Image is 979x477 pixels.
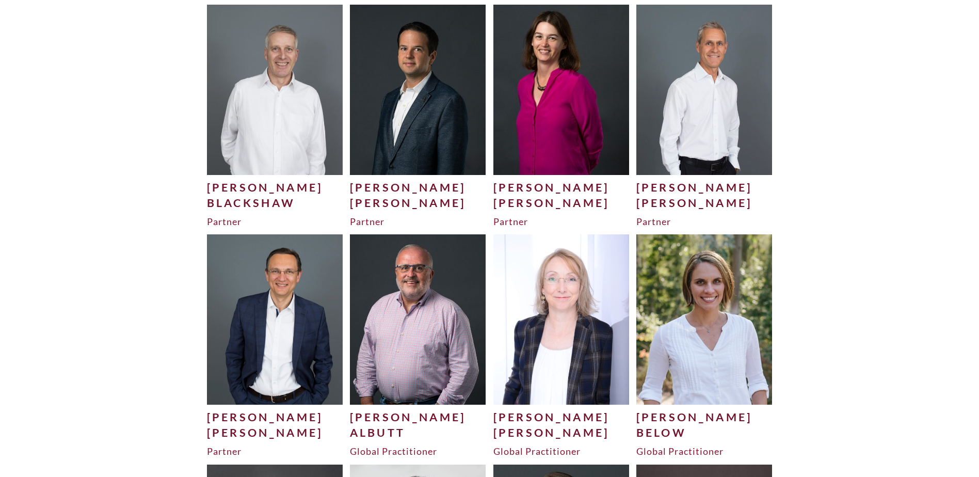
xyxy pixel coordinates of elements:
[636,234,773,457] a: [PERSON_NAME]BelowGlobal Practitioner
[636,409,773,425] div: [PERSON_NAME]
[207,234,343,457] a: [PERSON_NAME][PERSON_NAME]Partner
[493,425,630,440] div: [PERSON_NAME]
[207,180,343,195] div: [PERSON_NAME]
[350,5,486,174] img: Philipp-Ebert_edited-1-500x625.jpg
[350,409,486,425] div: [PERSON_NAME]
[207,5,343,228] a: [PERSON_NAME]BlackshawPartner
[636,445,773,457] div: Global Practitioner
[493,234,630,404] img: Camilla-Beglan-1-500x625.jpg
[350,195,486,211] div: [PERSON_NAME]
[493,445,630,457] div: Global Practitioner
[493,180,630,195] div: [PERSON_NAME]
[636,234,773,404] img: Chantal-1-500x625.png
[493,215,630,228] div: Partner
[636,215,773,228] div: Partner
[636,195,773,211] div: [PERSON_NAME]
[636,5,773,174] img: Craig-Mitchell-Website-500x625.jpg
[350,445,486,457] div: Global Practitioner
[350,180,486,195] div: [PERSON_NAME]
[636,180,773,195] div: [PERSON_NAME]
[493,195,630,211] div: [PERSON_NAME]
[493,5,630,174] img: Julie-H-500x625.jpg
[207,215,343,228] div: Partner
[350,234,486,457] a: [PERSON_NAME]AlbuttGlobal Practitioner
[636,5,773,228] a: [PERSON_NAME][PERSON_NAME]Partner
[207,445,343,457] div: Partner
[350,425,486,440] div: Albutt
[207,5,343,174] img: Dave-Blackshaw-for-website2-500x625.jpg
[207,425,343,440] div: [PERSON_NAME]
[207,409,343,425] div: [PERSON_NAME]
[350,234,486,404] img: Graham-A-500x625.jpg
[493,409,630,425] div: [PERSON_NAME]
[207,234,343,404] img: Philipp-Spannuth-Website-500x625.jpg
[207,195,343,211] div: Blackshaw
[493,5,630,228] a: [PERSON_NAME][PERSON_NAME]Partner
[350,215,486,228] div: Partner
[493,234,630,457] a: [PERSON_NAME][PERSON_NAME]Global Practitioner
[350,5,486,228] a: [PERSON_NAME][PERSON_NAME]Partner
[636,425,773,440] div: Below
